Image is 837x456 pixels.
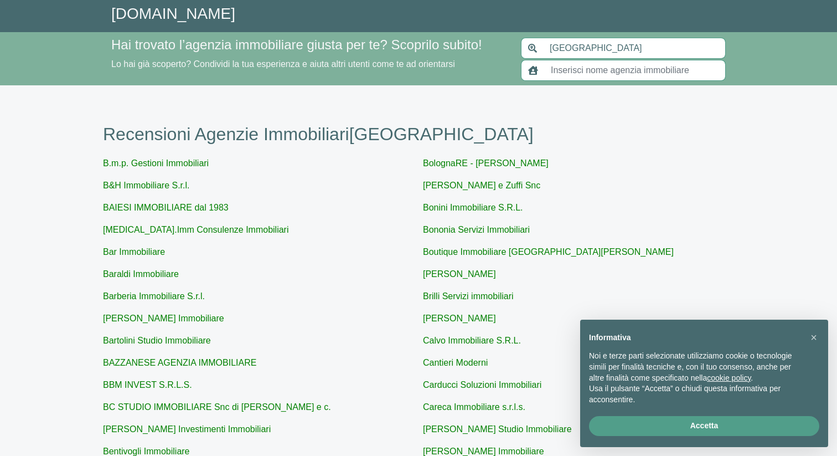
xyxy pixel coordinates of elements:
a: [PERSON_NAME] Investimenti Immobiliari [103,424,271,434]
a: [PERSON_NAME] [423,314,496,323]
input: Inserisci nome agenzia immobiliare [544,60,726,81]
a: Calvo Immobiliare S.R.L. [423,336,521,345]
a: B.m.p. Gestioni Immobiliari [103,158,209,168]
a: [PERSON_NAME] e Zuffi Snc [423,181,540,190]
a: [PERSON_NAME] Immobiliare [103,314,224,323]
a: [DOMAIN_NAME] [111,5,235,22]
a: Barberia Immobiliare S.r.l. [103,291,205,301]
a: Bar Immobiliare [103,247,165,257]
a: BolognaRE - [PERSON_NAME] [423,158,549,168]
a: [PERSON_NAME] [423,269,496,279]
a: Cantieri Moderni [423,358,488,367]
p: Usa il pulsante “Accetta” o chiudi questa informativa per acconsentire. [589,383,802,405]
input: Inserisci area di ricerca (Comune o Provincia) [543,38,726,59]
p: Noi e terze parti selezionate utilizziamo cookie o tecnologie simili per finalità tecniche e, con... [589,351,802,383]
a: Bartolini Studio Immobiliare [103,336,211,345]
button: Chiudi questa informativa [805,329,823,346]
a: B&H Immobiliare S.r.l. [103,181,189,190]
a: BBM INVEST S.R.L.S. [103,380,192,390]
a: Careca Immobiliare s.r.l.s. [423,402,525,412]
h4: Hai trovato l’agenzia immobiliare giusta per te? Scoprilo subito! [111,37,508,53]
button: Accetta [589,416,819,436]
a: Boutique Immobiliare [GEOGRAPHIC_DATA][PERSON_NAME] [423,247,674,257]
a: [PERSON_NAME] Immobiliare [423,447,544,456]
h1: Recensioni Agenzie Immobiliari [GEOGRAPHIC_DATA] [103,124,734,145]
a: Carducci Soluzioni Immobiliari [423,380,541,390]
a: [PERSON_NAME] Studio Immobiliare [423,424,572,434]
span: × [810,331,817,344]
a: [MEDICAL_DATA].Imm Consulenze Immobiliari [103,225,289,234]
a: Brilli Servizi immobiliari [423,291,514,301]
h2: Informativa [589,333,802,342]
a: Baraldi Immobiliare [103,269,179,279]
a: Bentivogli Immobiliare [103,447,190,456]
a: Bononia Servizi Immobiliari [423,225,530,234]
a: Bonini Immobiliare S.R.L. [423,203,523,212]
p: Lo hai già scoperto? Condividi la tua esperienza e aiuta altri utenti come te ad orientarsi [111,58,508,71]
a: cookie policy - il link si apre in una nuova scheda [707,373,751,382]
a: BAIESI IMMOBILIARE dal 1983 [103,203,229,212]
a: BAZZANESE AGENZIA IMMOBILIARE [103,358,256,367]
a: BC STUDIO IMMOBILIARE Snc di [PERSON_NAME] e c. [103,402,331,412]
